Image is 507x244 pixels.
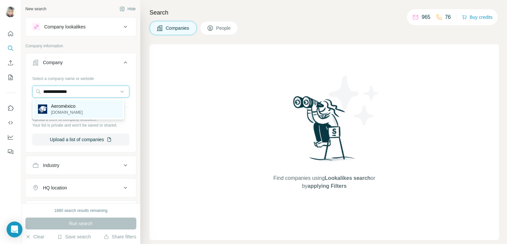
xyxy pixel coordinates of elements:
button: Enrich CSV [5,57,16,69]
button: My lists [5,71,16,83]
button: Company lookalikes [26,19,136,35]
div: Company [43,59,63,66]
button: Industry [26,157,136,173]
div: Company lookalikes [44,23,85,30]
span: People [216,25,231,31]
p: 76 [445,13,451,21]
img: Surfe Illustration - Stars [324,71,384,130]
img: Avatar [5,7,16,17]
h4: Search [150,8,499,17]
p: 965 [422,13,430,21]
span: Companies [166,25,190,31]
span: Lookalikes search [325,175,371,181]
button: Use Surfe API [5,117,16,129]
button: Annual revenue ($) [26,202,136,218]
button: Save search [57,233,91,240]
button: HQ location [26,180,136,196]
img: Aeroméxico [38,104,47,114]
button: Use Surfe on LinkedIn [5,102,16,114]
p: Your list is private and won't be saved or shared. [32,122,129,128]
div: Industry [43,162,59,169]
p: Aeroméxico [51,103,83,109]
div: New search [25,6,46,12]
button: Buy credits [462,13,492,22]
button: Feedback [5,146,16,158]
button: Upload a list of companies [32,134,129,145]
button: Search [5,42,16,54]
button: Clear [25,233,44,240]
img: Surfe Illustration - Woman searching with binoculars [290,94,359,168]
button: Quick start [5,28,16,40]
p: [DOMAIN_NAME] [51,109,83,115]
div: Select a company name or website [32,73,129,82]
span: applying Filters [308,183,347,189]
div: HQ location [43,184,67,191]
div: Open Intercom Messenger [7,222,22,237]
button: Share filters [104,233,136,240]
button: Company [26,55,136,73]
div: 1880 search results remaining [54,208,108,214]
button: Dashboard [5,131,16,143]
button: Hide [115,4,140,14]
span: Find companies using or by [271,174,377,190]
p: Company information [25,43,136,49]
